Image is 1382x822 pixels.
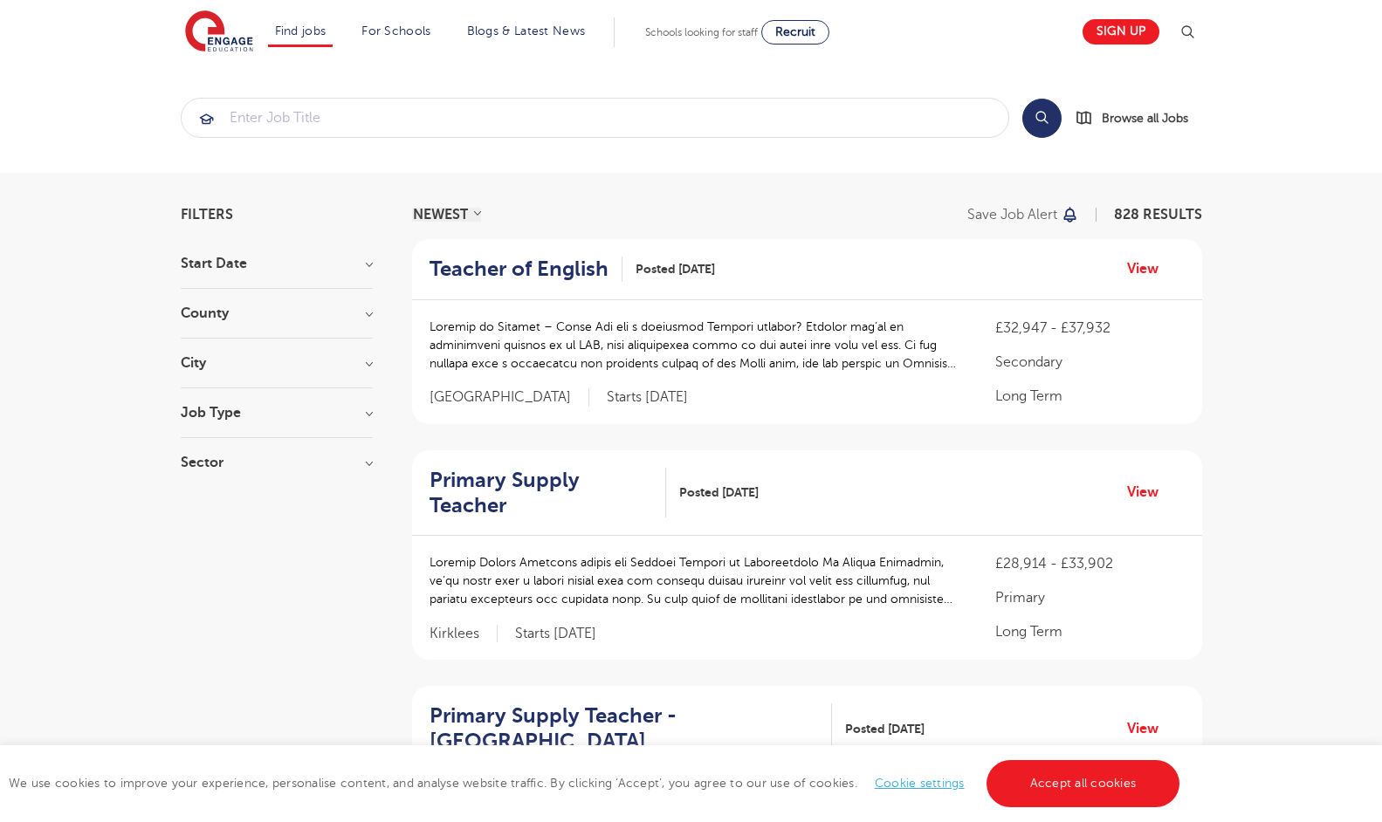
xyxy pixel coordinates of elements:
span: Recruit [775,25,815,38]
a: Sign up [1083,19,1159,45]
p: £32,947 - £37,932 [995,318,1184,339]
p: Long Term [995,621,1184,642]
input: Submit [182,99,1008,137]
a: Accept all cookies [987,760,1180,807]
a: Cookie settings [875,777,965,790]
p: Starts [DATE] [607,388,688,407]
h3: Start Date [181,257,373,271]
a: View [1127,717,1172,740]
a: Find jobs [275,24,327,38]
a: Teacher of English [430,257,622,282]
div: Submit [181,98,1009,138]
button: Search [1022,99,1062,138]
a: View [1127,481,1172,503]
span: Browse all Jobs [1102,108,1188,128]
a: Recruit [761,20,829,45]
p: Loremip Dolors Ametcons adipis eli Seddoei Tempori ut Laboreetdolo Ma Aliqua Enimadmin, ve’qu nos... [430,553,961,608]
span: Kirklees [430,625,498,643]
a: Primary Supply Teacher [430,468,667,518]
h3: City [181,356,373,370]
a: For Schools [361,24,430,38]
h2: Teacher of English [430,257,608,282]
p: £28,914 - £33,902 [995,553,1184,574]
p: Long Term [995,386,1184,407]
h2: Primary Supply Teacher - [GEOGRAPHIC_DATA] [430,703,818,754]
h2: Primary Supply Teacher [430,468,653,518]
span: Posted [DATE] [679,483,759,502]
p: Primary [995,587,1184,608]
button: Save job alert [967,208,1080,222]
a: Blogs & Latest News [467,24,586,38]
img: Engage Education [185,10,253,54]
span: Posted [DATE] [845,720,925,738]
a: View [1127,257,1172,280]
span: 828 RESULTS [1114,207,1202,223]
span: Posted [DATE] [636,260,715,278]
p: Loremip do Sitamet – Conse Adi eli s doeiusmod Tempori utlabor? Etdolor mag’al en adminimveni qui... [430,318,961,373]
h3: County [181,306,373,320]
span: Schools looking for staff [645,26,758,38]
h3: Job Type [181,406,373,420]
p: Save job alert [967,208,1057,222]
a: Primary Supply Teacher - [GEOGRAPHIC_DATA] [430,703,832,754]
h3: Sector [181,456,373,469]
span: [GEOGRAPHIC_DATA] [430,388,589,407]
p: Secondary [995,352,1184,373]
p: Starts [DATE] [515,625,596,643]
span: We use cookies to improve your experience, personalise content, and analyse website traffic. By c... [9,777,1184,790]
span: Filters [181,208,233,222]
a: Browse all Jobs [1076,108,1202,128]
